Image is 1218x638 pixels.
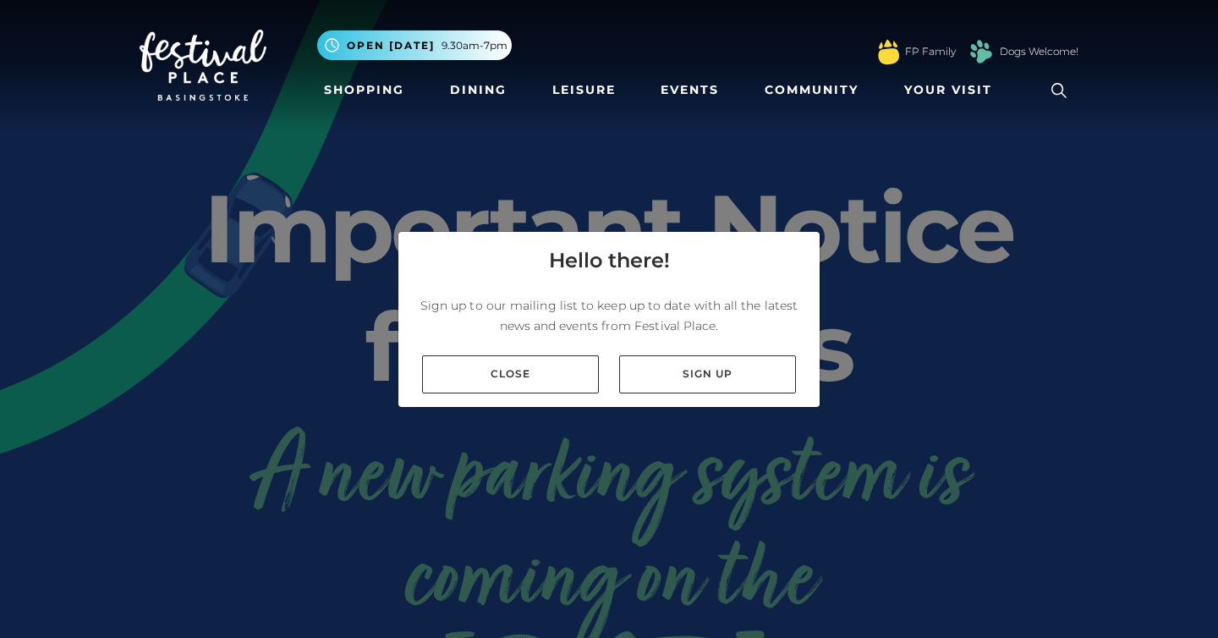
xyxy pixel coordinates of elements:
[654,74,726,106] a: Events
[347,38,435,53] span: Open [DATE]
[317,30,512,60] button: Open [DATE] 9.30am-7pm
[442,38,507,53] span: 9.30am-7pm
[140,30,266,101] img: Festival Place Logo
[1000,44,1078,59] a: Dogs Welcome!
[905,44,956,59] a: FP Family
[443,74,513,106] a: Dining
[897,74,1007,106] a: Your Visit
[412,295,806,336] p: Sign up to our mailing list to keep up to date with all the latest news and events from Festival ...
[619,355,796,393] a: Sign up
[422,355,599,393] a: Close
[317,74,411,106] a: Shopping
[904,81,992,99] span: Your Visit
[546,74,623,106] a: Leisure
[549,245,670,276] h4: Hello there!
[758,74,865,106] a: Community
